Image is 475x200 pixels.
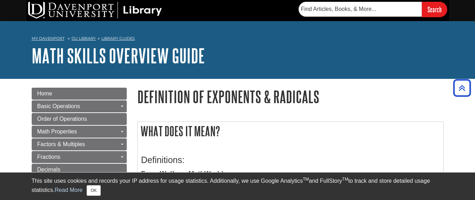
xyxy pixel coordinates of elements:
a: Read More [55,187,82,193]
sup: TM [342,177,348,182]
span: Order of Operations [37,116,87,122]
a: Home [32,88,127,100]
a: Library Guides [101,36,135,41]
a: Basic Operations [32,100,127,112]
span: Fractions [37,154,61,160]
span: Home [37,90,52,96]
a: DU Library [71,36,96,41]
sup: TM [303,177,309,182]
a: Fractions [32,151,127,163]
input: Search [422,2,447,17]
span: Factors & Multiples [37,141,85,147]
a: Decimals [32,164,127,176]
span: Math Properties [37,129,77,135]
h3: Definitions: [141,155,440,165]
div: This site uses cookies and records your IP address for usage statistics. Additionally, we use Goo... [32,177,444,196]
button: Close [87,185,100,196]
strong: From Wolfram MathWorld: [141,170,226,177]
a: Math Skills Overview Guide [32,45,205,67]
img: DU Library [28,2,162,19]
nav: breadcrumb [32,34,444,45]
h1: Definition of Exponents & Radicals [137,88,444,106]
h2: What does it mean? [138,122,443,140]
a: Back to Top [451,83,473,93]
input: Find Articles, Books, & More... [299,2,422,17]
span: Decimals [37,167,61,173]
a: Order of Operations [32,113,127,125]
a: Math Properties [32,126,127,138]
span: Basic Operations [37,103,80,109]
a: Factors & Multiples [32,138,127,150]
a: My Davenport [32,36,64,42]
form: Searches DU Library's articles, books, and more [299,2,447,17]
